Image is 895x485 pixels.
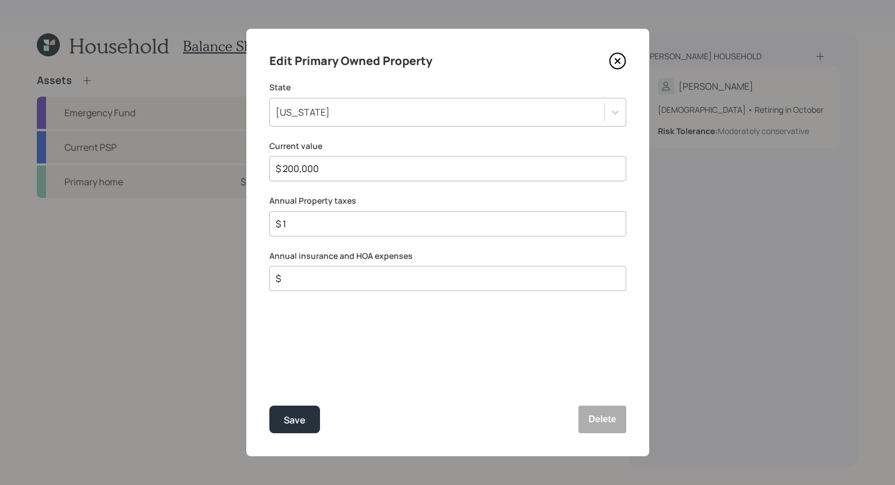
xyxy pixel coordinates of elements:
label: State [269,82,626,93]
label: Annual Property taxes [269,195,626,207]
div: [US_STATE] [276,106,330,119]
label: Annual insurance and HOA expenses [269,250,626,262]
button: Delete [578,406,626,433]
div: Save [284,413,306,428]
h4: Edit Primary Owned Property [269,52,432,70]
label: Current value [269,140,626,152]
button: Save [269,406,320,433]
